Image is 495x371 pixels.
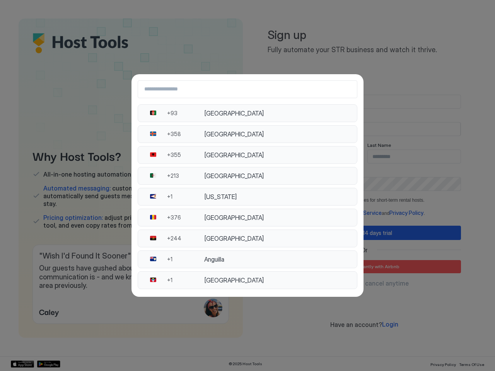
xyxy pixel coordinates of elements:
div: [GEOGRAPHIC_DATA] [204,276,352,284]
div: 🇦🇩 [143,214,163,221]
button: Country Select Item [138,167,357,185]
div: +244 [167,235,204,242]
button: Country Select Item [138,271,357,289]
div: 🇦🇮 [143,256,163,263]
div: +93 [167,110,204,117]
button: Country Select Item [138,125,357,143]
div: [GEOGRAPHIC_DATA] [204,130,352,138]
button: Country Select Item [138,230,357,247]
button: Country Select Item [138,104,357,122]
div: [GEOGRAPHIC_DATA] [204,214,352,221]
button: Country Select Item [138,250,357,268]
input: Country Select Search Input [138,82,357,96]
div: 🇦🇽 [143,131,163,138]
div: +1 [167,277,204,284]
button: Country Select Item [138,146,357,164]
div: 🇩🇿 [143,172,163,179]
iframe: Intercom live chat [8,345,26,363]
div: 🇦🇫 [143,110,163,117]
div: +1 [167,193,204,200]
div: [GEOGRAPHIC_DATA] [204,151,352,159]
button: Country Select Item [138,188,357,206]
div: [GEOGRAPHIC_DATA] [204,172,352,180]
div: +1 [167,256,204,263]
div: 🇦🇱 [143,151,163,158]
div: 🇦🇸 [143,193,163,200]
div: +358 [167,131,204,138]
div: +376 [167,214,204,221]
div: [GEOGRAPHIC_DATA] [204,109,352,117]
div: Anguilla [204,255,352,263]
div: +213 [167,172,204,179]
div: 🇦🇬 [143,277,163,284]
button: Country Select Item [138,209,357,226]
ul: Country Select List [138,104,357,291]
div: +355 [167,151,204,158]
div: 🇦🇴 [143,235,163,242]
div: [GEOGRAPHIC_DATA] [204,235,352,242]
div: [US_STATE] [204,193,352,201]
